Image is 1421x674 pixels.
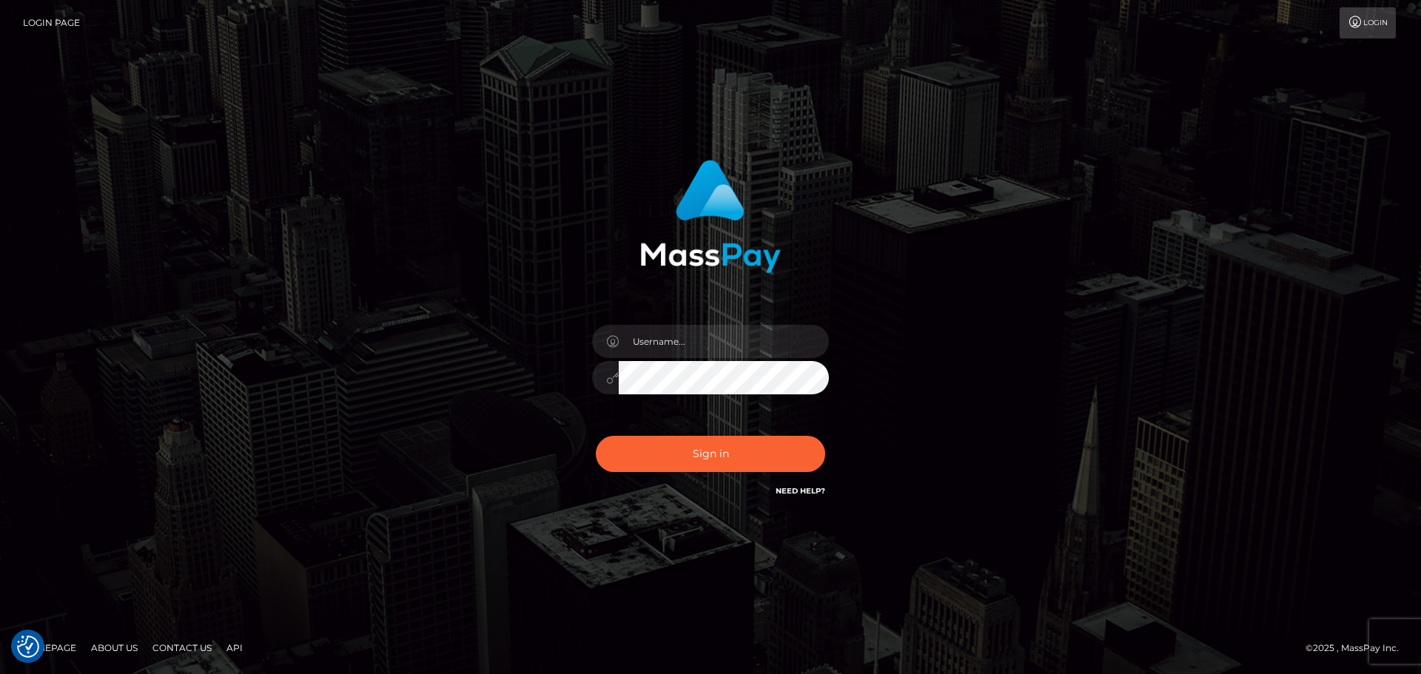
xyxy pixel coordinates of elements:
[17,636,39,658] img: Revisit consent button
[619,325,829,358] input: Username...
[221,636,249,659] a: API
[16,636,82,659] a: Homepage
[17,636,39,658] button: Consent Preferences
[596,436,825,472] button: Sign in
[776,486,825,496] a: Need Help?
[147,636,218,659] a: Contact Us
[1340,7,1396,38] a: Login
[23,7,80,38] a: Login Page
[85,636,144,659] a: About Us
[640,160,781,273] img: MassPay Login
[1306,640,1410,656] div: © 2025 , MassPay Inc.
